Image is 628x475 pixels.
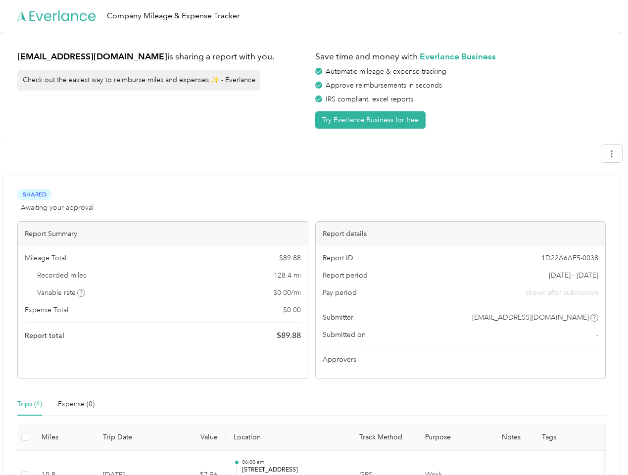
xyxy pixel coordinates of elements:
[316,222,606,246] div: Report details
[95,424,165,451] th: Trip Date
[323,330,366,340] span: Submitted on
[323,287,357,298] span: Pay period
[541,253,598,263] span: 1D22A6AE5-0038
[420,51,496,61] strong: Everlance Business
[596,330,598,340] span: -
[25,305,68,315] span: Expense Total
[323,354,356,365] span: Approvers
[315,50,606,63] h1: Save time and money with
[472,312,589,323] span: [EMAIL_ADDRESS][DOMAIN_NAME]
[17,189,51,200] span: Shared
[34,424,95,451] th: Miles
[226,424,351,451] th: Location
[273,287,301,298] span: $ 0.00 / mi
[323,270,368,281] span: Report period
[277,330,301,341] span: $ 89.88
[549,270,598,281] span: [DATE] - [DATE]
[18,222,308,246] div: Report Summary
[25,253,66,263] span: Mileage Total
[326,81,442,90] span: Approve reimbursements in seconds
[326,95,413,103] span: IRS compliant, excel reports
[165,424,226,451] th: Value
[107,10,240,22] div: Company Mileage & Expense Tracker
[17,51,167,61] strong: [EMAIL_ADDRESS][DOMAIN_NAME]
[351,424,417,451] th: Track Method
[492,424,530,451] th: Notes
[25,331,64,341] span: Report total
[417,424,493,451] th: Purpose
[326,67,446,76] span: Automatic mileage & expense tracking
[37,270,86,281] span: Recorded miles
[242,459,344,466] p: 06:00 am
[323,253,353,263] span: Report ID
[315,111,426,129] button: Try Everlance Business for free
[526,287,598,298] span: shown after submission
[283,305,301,315] span: $ 0.00
[58,399,95,410] div: Expense (0)
[21,202,94,213] span: Awaiting your approval
[323,312,353,323] span: Submitter
[17,50,308,63] h1: is sharing a report with you.
[242,466,344,475] p: [STREET_ADDRESS]
[274,270,301,281] span: 128.4 mi
[17,70,260,91] div: Check out the easiest way to reimburse miles and expenses ✨ - Everlance
[279,253,301,263] span: $ 89.88
[17,399,42,410] div: Trips (4)
[37,287,86,298] span: Variable rate
[530,424,568,451] th: Tags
